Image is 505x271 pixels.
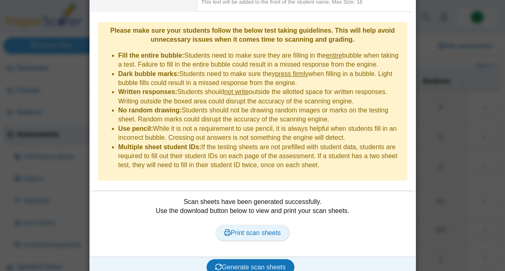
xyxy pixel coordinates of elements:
[118,143,403,170] li: If the testing sheets are not prefilled with student data, students are required to fill out thei...
[216,225,289,241] a: Print scan sheets
[118,70,179,77] b: Dark bubble marks:
[118,143,202,150] b: Multiple sheet student IDs:
[94,197,412,251] div: Scan sheets have been generated successfully. Use the download button below to view and print you...
[224,229,281,236] span: Print scan sheets
[118,52,185,59] b: Fill the entire bubble:
[118,87,403,106] li: Students should outside the allotted space for written responses. Writing outside the boxed area ...
[118,124,403,143] li: While it is not a requirement to use pencil, it is always helpful when students fill in an incorr...
[118,69,403,88] li: Students need to make sure they when filling in a bubble. Light bubble fills could result in a mi...
[118,106,403,124] li: Students should not be drawing random images or marks on the testing sheet. Random marks could di...
[326,52,342,59] u: entire
[118,107,182,114] b: No random drawing:
[118,88,178,95] b: Written responses:
[110,27,395,43] b: Please make sure your students follow the below test taking guidelines. This will help avoid unne...
[275,70,309,77] u: press firmly
[224,88,249,95] u: not write
[118,125,153,132] b: Use pencil:
[118,51,403,69] li: Students need to make sure they are filling in the bubble when taking a test. Failure to fill in ...
[215,264,286,271] span: Generate scan sheets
